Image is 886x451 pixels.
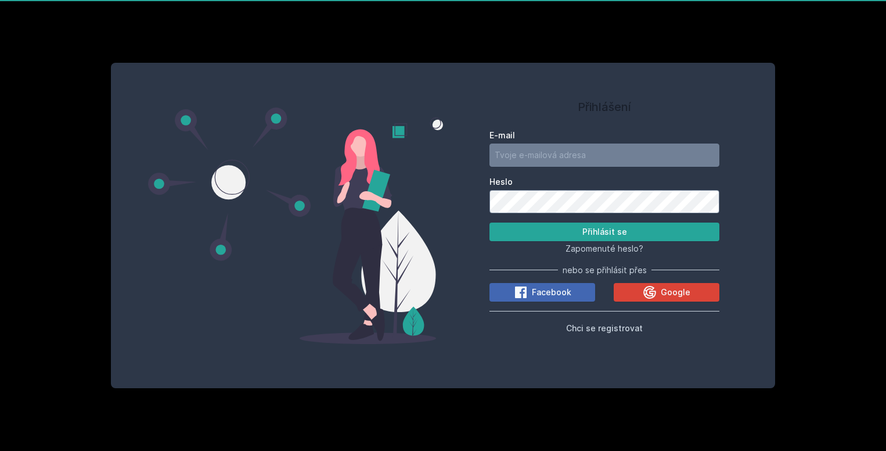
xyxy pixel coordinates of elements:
[489,98,719,116] h1: Přihlášení
[489,176,719,188] label: Heslo
[563,264,647,276] span: nebo se přihlásit přes
[566,321,643,335] button: Chci se registrovat
[489,144,719,167] input: Tvoje e-mailová adresa
[566,244,643,253] span: Zapomenuté heslo?
[489,283,595,302] button: Facebook
[532,287,571,298] span: Facebook
[489,223,719,241] button: Přihlásit se
[566,323,643,333] span: Chci se registrovat
[661,287,690,298] span: Google
[489,130,719,141] label: E-mail
[614,283,719,302] button: Google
